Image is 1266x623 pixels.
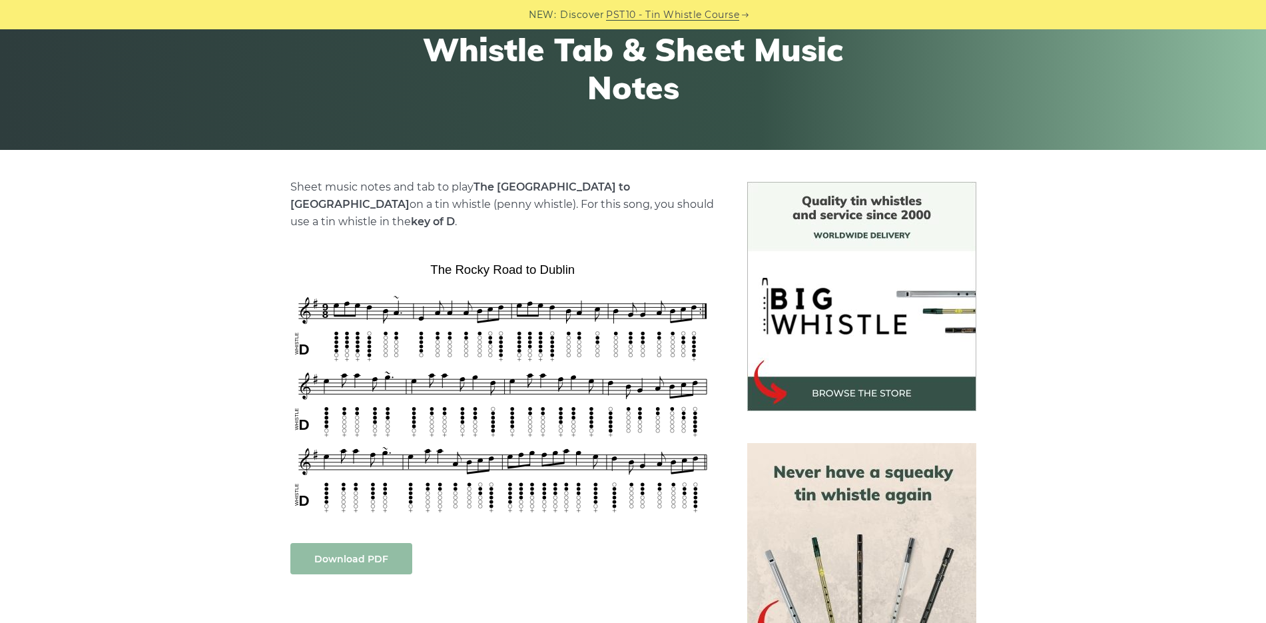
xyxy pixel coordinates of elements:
p: Sheet music notes and tab to play on a tin whistle (penny whistle). For this song, you should use... [290,179,715,231]
a: PST10 - Tin Whistle Course [606,7,739,23]
span: NEW: [529,7,556,23]
span: Discover [560,7,604,23]
img: The Rocky Road to Dublin Tin Whistle Tabs & Sheet Music [290,258,715,516]
img: BigWhistle Tin Whistle Store [747,182,976,411]
a: Download PDF [290,543,412,574]
strong: key of D [411,215,455,228]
